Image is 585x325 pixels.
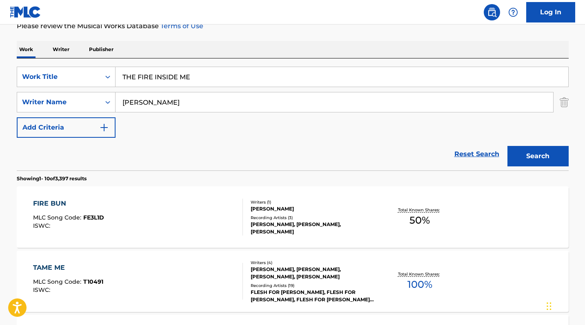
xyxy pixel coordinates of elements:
p: Please review the Musical Works Database [17,21,569,31]
p: Writer [50,41,72,58]
div: Writers ( 4 ) [251,260,374,266]
span: ISWC : [33,222,52,229]
div: Writer Name [22,97,96,107]
p: Total Known Shares: [398,207,442,213]
div: [PERSON_NAME] [251,205,374,213]
iframe: Chat Widget [544,286,585,325]
a: Log In [526,2,575,22]
p: Showing 1 - 10 of 3,397 results [17,175,87,182]
div: Recording Artists ( 3 ) [251,215,374,221]
div: Recording Artists ( 19 ) [251,282,374,289]
div: TAME ME [33,263,103,273]
div: [PERSON_NAME], [PERSON_NAME], [PERSON_NAME], [PERSON_NAME] [251,266,374,280]
div: Help [505,4,521,20]
img: search [487,7,497,17]
img: Delete Criterion [560,92,569,112]
a: Terms of Use [159,22,203,30]
span: T10491 [83,278,103,285]
p: Publisher [87,41,116,58]
a: Reset Search [450,145,503,163]
img: 9d2ae6d4665cec9f34b9.svg [99,123,109,132]
span: 50 % [409,213,430,228]
div: FLESH FOR [PERSON_NAME], FLESH FOR [PERSON_NAME], FLESH FOR [PERSON_NAME], FLESH FOR [PERSON_NAME... [251,289,374,303]
span: 100 % [407,277,432,292]
span: MLC Song Code : [33,278,83,285]
p: Total Known Shares: [398,271,442,277]
a: Public Search [484,4,500,20]
div: Drag [547,294,552,318]
div: FIRE BUN [33,199,104,208]
p: Work [17,41,36,58]
div: [PERSON_NAME], [PERSON_NAME], [PERSON_NAME] [251,221,374,235]
a: TAME MEMLC Song Code:T10491ISWC:Writers (4)[PERSON_NAME], [PERSON_NAME], [PERSON_NAME], [PERSON_N... [17,251,569,312]
button: Add Criteria [17,117,116,138]
div: Writers ( 1 ) [251,199,374,205]
form: Search Form [17,67,569,170]
div: Work Title [22,72,96,82]
a: FIRE BUNMLC Song Code:FE3L1DISWC:Writers (1)[PERSON_NAME]Recording Artists (3)[PERSON_NAME], [PER... [17,186,569,248]
button: Search [507,146,569,166]
img: MLC Logo [10,6,41,18]
span: MLC Song Code : [33,214,83,221]
img: help [508,7,518,17]
span: FE3L1D [83,214,104,221]
span: ISWC : [33,286,52,294]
